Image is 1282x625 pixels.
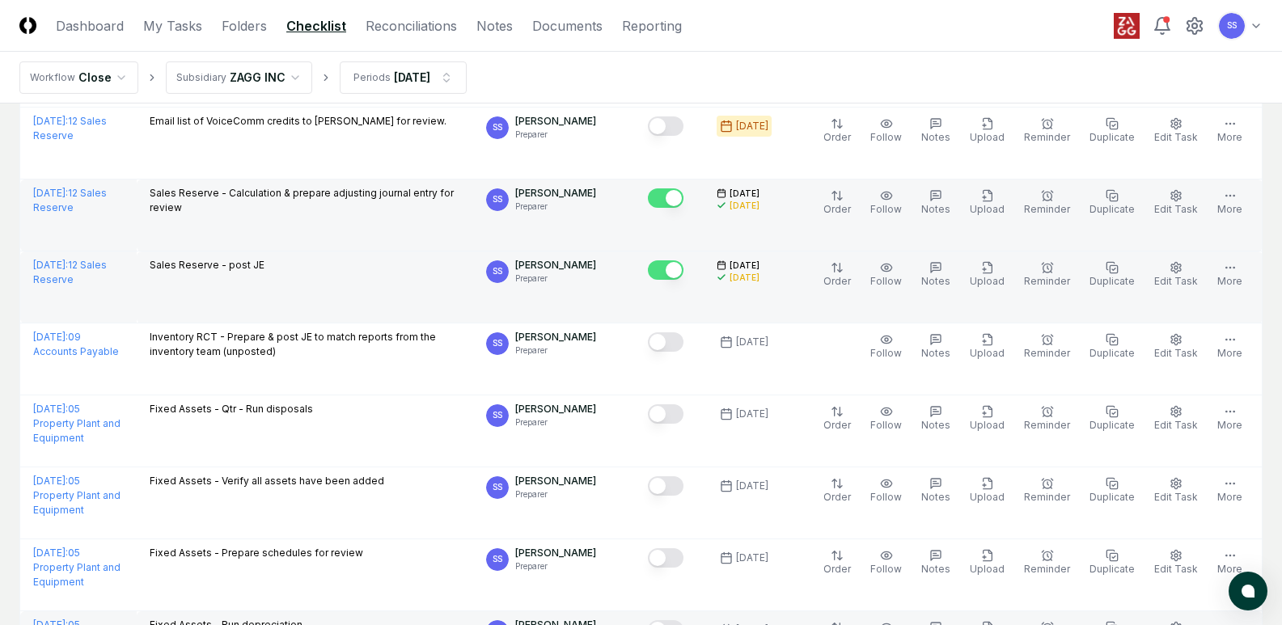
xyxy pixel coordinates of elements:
p: [PERSON_NAME] [515,330,596,344]
div: [DATE] [394,69,430,86]
span: Follow [870,419,902,431]
div: Subsidiary [176,70,226,85]
p: Email list of VoiceComm credits to [PERSON_NAME] for review. [150,114,446,129]
button: atlas-launcher [1229,572,1267,610]
button: Duplicate [1086,114,1138,148]
span: Duplicate [1089,419,1135,431]
button: Upload [967,474,1008,508]
span: [DATE] : [33,115,68,127]
span: Follow [870,131,902,143]
p: Preparer [515,560,596,572]
span: Notes [921,491,950,503]
span: Notes [921,275,950,287]
div: Periods [353,70,391,85]
a: Checklist [286,16,346,36]
button: Duplicate [1086,546,1138,580]
button: Reminder [1021,186,1073,220]
span: Duplicate [1089,131,1135,143]
nav: breadcrumb [19,61,467,94]
span: Edit Task [1154,275,1198,287]
span: [DATE] : [33,547,68,559]
button: Notes [918,114,954,148]
button: Follow [867,186,905,220]
span: Follow [870,563,902,575]
button: SS [1217,11,1246,40]
p: [PERSON_NAME] [515,114,596,129]
span: Upload [970,203,1005,215]
span: SS [493,121,502,133]
span: [DATE] : [33,331,68,343]
button: More [1214,258,1246,292]
span: Duplicate [1089,347,1135,359]
button: Notes [918,546,954,580]
a: [DATE]:12 Sales Reserve [33,187,107,213]
span: Order [823,491,851,503]
button: Reminder [1021,474,1073,508]
span: Reminder [1024,491,1070,503]
button: Duplicate [1086,258,1138,292]
button: Order [820,474,854,508]
span: Follow [870,491,902,503]
button: Mark complete [648,404,683,424]
div: [DATE] [730,200,759,212]
span: SS [493,265,502,277]
span: [DATE] : [33,403,68,415]
span: SS [1227,19,1237,32]
span: Upload [970,275,1005,287]
button: Mark complete [648,332,683,352]
span: SS [493,193,502,205]
button: More [1214,546,1246,580]
span: Upload [970,419,1005,431]
button: Mark complete [648,260,683,280]
span: Notes [921,347,950,359]
p: Preparer [515,344,596,357]
span: Reminder [1024,203,1070,215]
div: [DATE] [736,551,768,565]
button: Edit Task [1151,402,1201,436]
span: Edit Task [1154,491,1198,503]
button: More [1214,330,1246,364]
span: Notes [921,419,950,431]
a: [DATE]:09 Accounts Payable [33,331,119,357]
span: Edit Task [1154,203,1198,215]
span: [DATE] : [33,259,68,271]
img: Logo [19,17,36,34]
span: Notes [921,131,950,143]
a: Folders [222,16,267,36]
button: Upload [967,330,1008,364]
span: Order [823,203,851,215]
div: [DATE] [736,479,768,493]
button: Duplicate [1086,402,1138,436]
p: [PERSON_NAME] [515,474,596,488]
button: Reminder [1021,546,1073,580]
button: Mark complete [648,188,683,208]
button: Mark complete [648,476,683,496]
span: Upload [970,563,1005,575]
button: Follow [867,402,905,436]
button: Edit Task [1151,186,1201,220]
span: Follow [870,275,902,287]
span: SS [493,553,502,565]
button: Order [820,114,854,148]
span: Reminder [1024,563,1070,575]
p: Preparer [515,201,596,213]
img: ZAGG logo [1114,13,1140,39]
a: [DATE]:05 Property Plant and Equipment [33,403,121,444]
a: Reconciliations [366,16,457,36]
button: Duplicate [1086,474,1138,508]
div: [DATE] [736,335,768,349]
p: Preparer [515,416,596,429]
span: SS [493,409,502,421]
a: [DATE]:12 Sales Reserve [33,259,107,285]
div: [DATE] [736,119,768,133]
p: Sales Reserve - post JE [150,258,264,272]
a: Reporting [622,16,682,36]
button: Reminder [1021,330,1073,364]
button: Upload [967,186,1008,220]
p: [PERSON_NAME] [515,546,596,560]
button: More [1214,114,1246,148]
button: Order [820,402,854,436]
span: Duplicate [1089,203,1135,215]
span: Duplicate [1089,275,1135,287]
span: Upload [970,347,1005,359]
